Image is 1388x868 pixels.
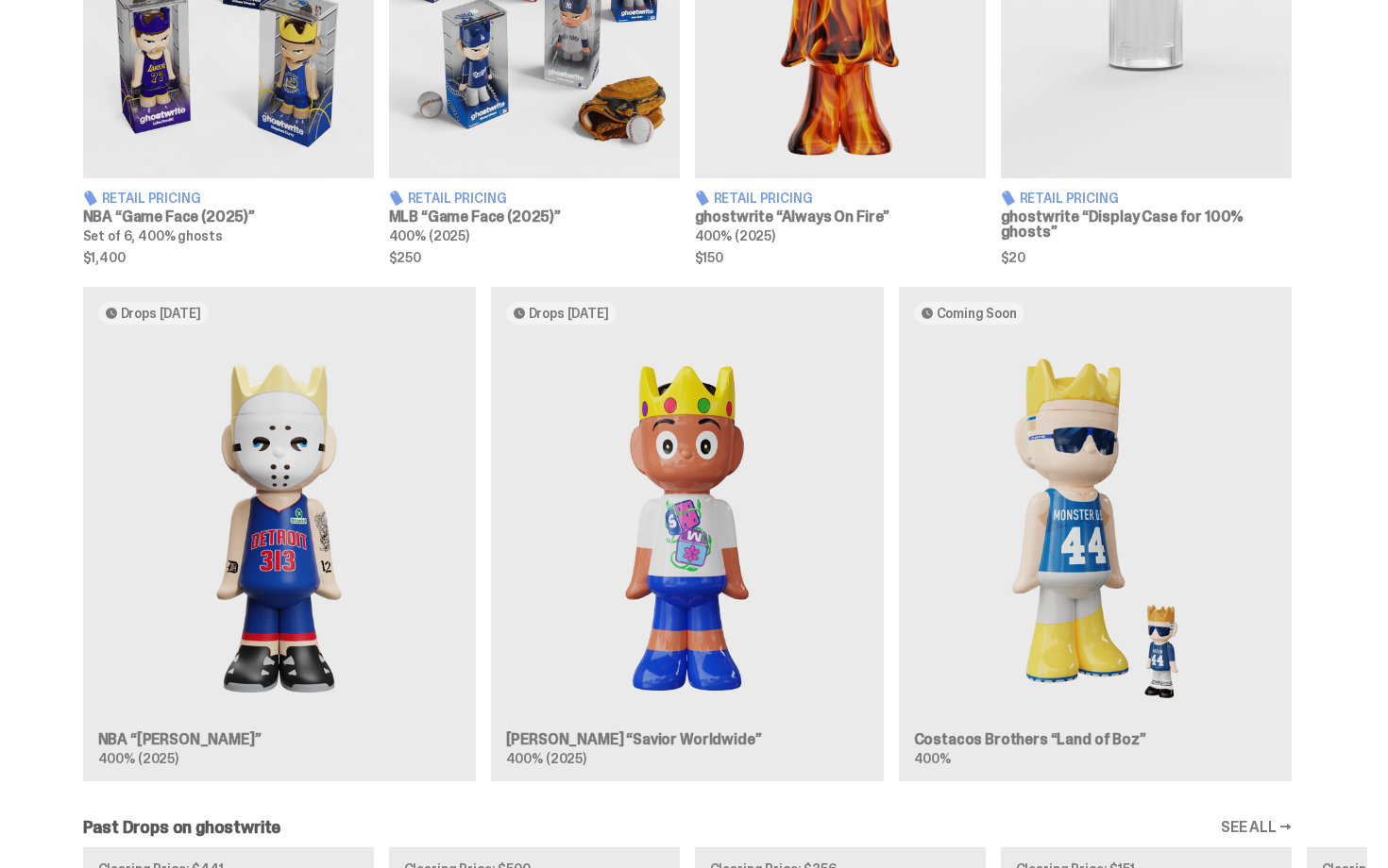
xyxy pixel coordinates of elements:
[389,227,469,244] span: 400% (2025)
[83,209,374,225] h3: NBA “Game Face (2025)”
[1020,192,1119,205] span: Retail Pricing
[83,819,281,836] h2: Past Drops on ghostwrite
[529,306,609,321] span: Drops [DATE]
[914,750,951,767] span: 400%
[506,750,586,767] span: 400% (2025)
[506,340,869,717] img: Savior Worldwide
[83,251,374,264] span: $1,400
[695,251,986,264] span: $150
[98,732,461,747] h3: NBA “[PERSON_NAME]”
[695,209,986,225] h3: ghostwrite “Always On Fire”
[83,227,223,244] span: Set of 6, 400% ghosts
[121,306,201,321] span: Drops [DATE]
[408,192,507,205] span: Retail Pricing
[389,209,680,225] h3: MLB “Game Face (2025)”
[102,192,201,205] span: Retail Pricing
[98,750,178,767] span: 400% (2025)
[1001,209,1292,240] h3: ghostwrite “Display Case for 100% ghosts”
[937,306,1017,321] span: Coming Soon
[714,192,813,205] span: Retail Pricing
[1221,820,1292,835] a: SEE ALL →
[1001,251,1292,264] span: $20
[389,251,680,264] span: $250
[914,340,1277,717] img: Land of Boz
[506,732,869,747] h3: [PERSON_NAME] “Savior Worldwide”
[914,732,1277,747] h3: Costacos Brothers “Land of Boz”
[98,340,461,717] img: Eminem
[695,227,775,244] span: 400% (2025)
